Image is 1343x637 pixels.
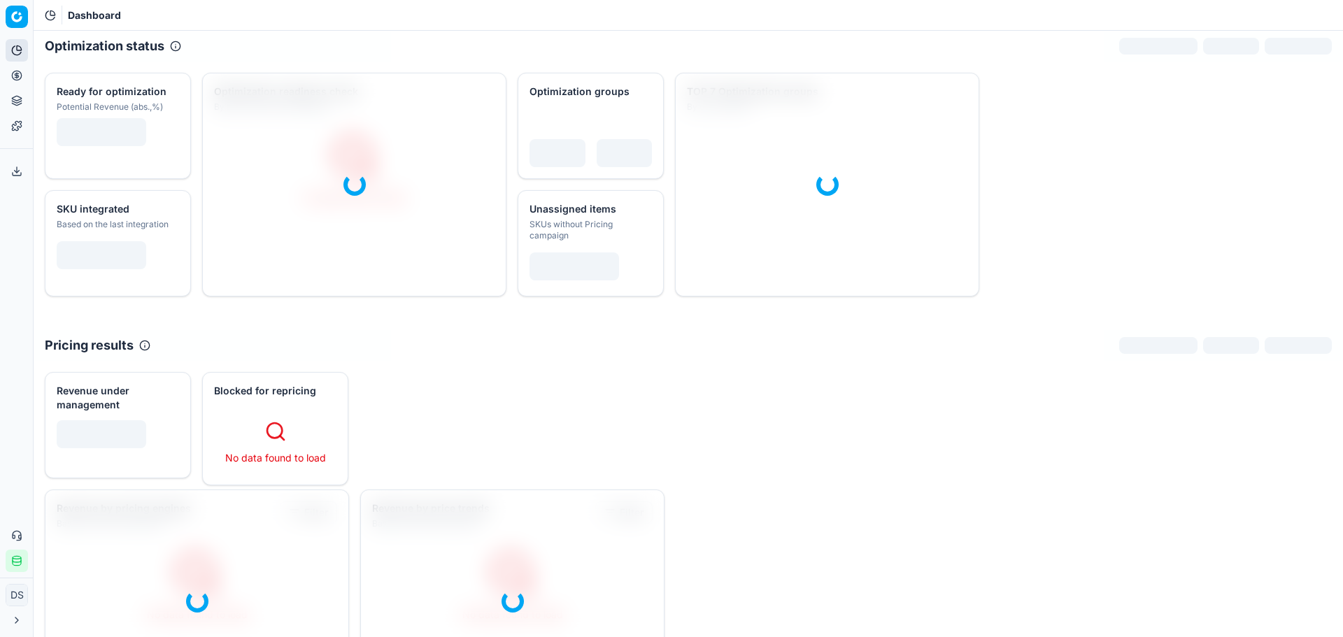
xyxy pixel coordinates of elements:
div: SKUs without Pricing campaign [530,219,649,241]
div: No data found to load [222,451,328,465]
span: DS [6,585,27,606]
h2: Pricing results [45,336,134,355]
div: Revenue under management [57,384,176,412]
div: Optimization groups [530,85,649,99]
nav: breadcrumb [68,8,121,22]
h2: Optimization status [45,36,164,56]
button: DS [6,584,28,606]
div: Blocked for repricing [214,384,334,398]
div: Potential Revenue (abs.,%) [57,101,176,113]
div: SKU integrated [57,202,176,216]
div: Ready for optimization [57,85,176,99]
span: Dashboard [68,8,121,22]
div: Based on the last integration [57,219,176,230]
div: Unassigned items [530,202,649,216]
